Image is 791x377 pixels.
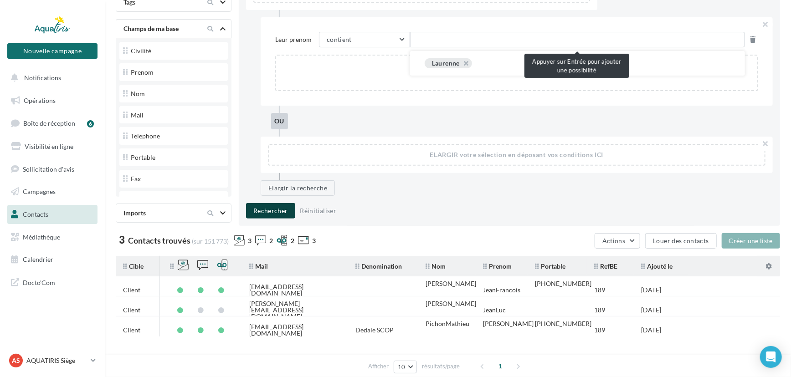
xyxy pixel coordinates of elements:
span: Leur prenom [275,35,319,44]
span: Cible [123,262,144,270]
span: 2 [269,236,273,245]
div: [DATE] [641,307,661,313]
a: Opérations [5,91,99,110]
span: Boîte de réception [23,119,75,127]
span: résultats/page [422,362,460,371]
div: Client [123,287,140,293]
span: Calendrier [23,255,53,263]
div: [EMAIL_ADDRESS][DOMAIN_NAME] [249,324,341,336]
span: Campagnes [23,188,56,195]
span: Contacts [23,210,48,218]
span: Afficher [368,362,389,371]
span: Nom [426,262,446,270]
div: [EMAIL_ADDRESS][DOMAIN_NAME] [249,284,341,296]
div: [PERSON_NAME] [426,280,476,287]
button: Rechercher [246,203,295,219]
a: Contacts [5,205,99,224]
div: PichonMathieu [426,321,469,327]
div: Fax [131,176,141,182]
div: [DATE] [641,287,661,293]
button: Nouvelle campagne [7,43,98,59]
div: 189 [594,307,605,313]
button: Elargir la recherche [261,180,335,196]
button: Notifications [5,68,96,87]
span: Médiathèque [23,233,60,241]
div: Civilité [131,48,151,54]
span: Denomination [355,262,402,270]
div: Mail [131,112,144,118]
span: Visibilité en ligne [25,143,73,150]
button: Louer des contacts [645,233,716,249]
div: Portable [131,154,155,161]
div: 189 [594,287,605,293]
div: 6 [87,120,94,127]
a: Sollicitation d'avis [5,160,99,179]
div: Laurenne [432,59,460,67]
span: AS [12,356,20,365]
a: Campagnes [5,182,99,201]
span: (sur 151 773) [192,237,229,245]
div: [PERSON_NAME][EMAIL_ADDRESS][DOMAIN_NAME] [249,301,341,320]
div: 189 [594,327,605,333]
button: Actions [595,233,640,249]
div: [DATE] [641,327,661,333]
span: Sollicitation d'avis [23,165,74,173]
a: Calendrier [5,250,99,269]
div: JeanLuc [483,307,506,313]
span: Actions [602,237,625,245]
span: 1 [493,359,508,373]
span: 3 [248,236,252,245]
div: [PHONE_NUMBER] [535,280,591,287]
div: [PERSON_NAME] [426,301,476,307]
span: Mail [249,262,268,270]
div: Dedale SCOP [355,327,394,333]
div: Client [123,327,140,333]
div: Appuyer sur Entrée pour ajouter une possibilité [524,54,629,78]
div: [PERSON_NAME] [483,321,534,327]
div: ou [271,113,288,129]
a: Médiathèque [5,228,99,247]
span: RefBE [594,262,617,270]
span: Docto'Com [23,276,55,288]
button: contient [319,32,410,47]
a: AS AQUATIRIS Siège [7,352,98,369]
span: 3 [312,236,316,245]
span: contient [327,36,352,43]
div: Client [123,307,140,313]
div: [PHONE_NUMBER] [535,321,591,327]
a: Visibilité en ligne [5,137,99,156]
span: Ajouté le [641,262,673,270]
button: 10 [394,361,417,373]
div: Open Intercom Messenger [760,346,782,368]
button: Créer une liste [722,233,780,249]
span: Opérations [24,97,56,104]
span: 10 [398,363,406,371]
span: Notifications [24,74,61,82]
div: Champs de ma base [120,24,196,33]
div: Telephone [131,133,160,139]
a: Boîte de réception6 [5,113,99,133]
div: Prenom [131,69,154,76]
button: Réinitialiser [297,205,340,216]
span: Contacts trouvés [128,235,190,245]
span: Prenom [483,262,512,270]
span: 3 [119,235,125,245]
p: AQUATIRIS Siège [26,356,87,365]
span: 2 [291,236,294,245]
a: Docto'Com [5,273,99,292]
span: Portable [535,262,565,270]
div: Nom [131,91,145,97]
div: Imports [120,209,196,218]
div: JeanFrancois [483,287,520,293]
